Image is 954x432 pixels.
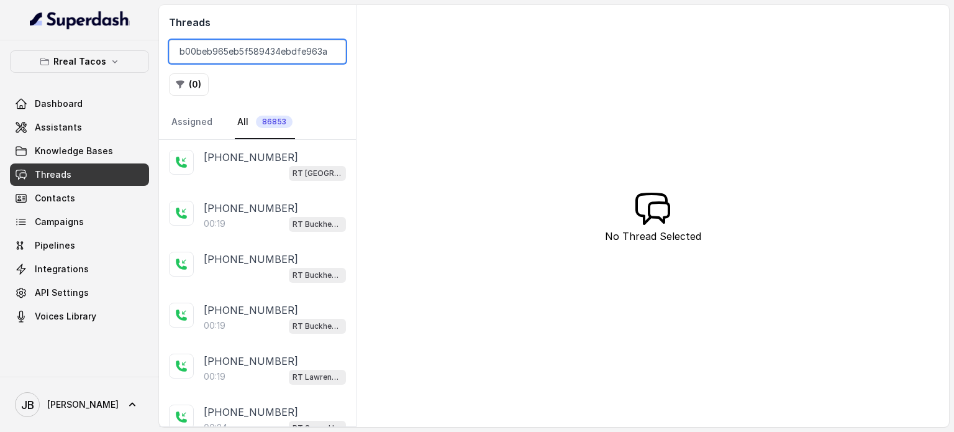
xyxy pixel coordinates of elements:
p: RT [GEOGRAPHIC_DATA] / EN [293,167,342,180]
p: 00:19 [204,370,225,383]
span: Threads [35,168,71,181]
span: Voices Library [35,310,96,323]
span: Integrations [35,263,89,275]
p: RT Buckhead / EN [293,269,342,282]
span: Contacts [35,192,75,205]
a: Dashboard [10,93,149,115]
nav: Tabs [169,106,346,139]
p: [PHONE_NUMBER] [204,354,298,369]
span: Assistants [35,121,82,134]
span: [PERSON_NAME] [47,398,119,411]
a: Assistants [10,116,149,139]
input: Search by Call ID or Phone Number [169,40,346,63]
text: JB [21,398,34,411]
a: Threads [10,163,149,186]
a: Assigned [169,106,215,139]
p: RT Buckhead / EN [293,320,342,333]
p: RT Lawrenceville [293,371,342,384]
a: All86853 [235,106,295,139]
a: Integrations [10,258,149,280]
a: Voices Library [10,305,149,328]
p: [PHONE_NUMBER] [204,303,298,318]
p: Rreal Tacos [53,54,106,69]
p: [PHONE_NUMBER] [204,150,298,165]
span: Pipelines [35,239,75,252]
a: [PERSON_NAME] [10,387,149,422]
p: [PHONE_NUMBER] [204,201,298,216]
button: Rreal Tacos [10,50,149,73]
h2: Threads [169,15,346,30]
a: Campaigns [10,211,149,233]
button: (0) [169,73,209,96]
span: Knowledge Bases [35,145,113,157]
a: Pipelines [10,234,149,257]
span: Campaigns [35,216,84,228]
span: Dashboard [35,98,83,110]
a: API Settings [10,282,149,304]
p: RT Buckhead / EN [293,218,342,231]
p: No Thread Selected [605,229,701,244]
p: 00:19 [204,218,225,230]
a: Knowledge Bases [10,140,149,162]
img: light.svg [30,10,130,30]
p: [PHONE_NUMBER] [204,252,298,267]
span: API Settings [35,287,89,299]
span: 86853 [256,116,293,128]
p: [PHONE_NUMBER] [204,405,298,420]
a: Contacts [10,187,149,209]
p: 00:19 [204,319,225,332]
